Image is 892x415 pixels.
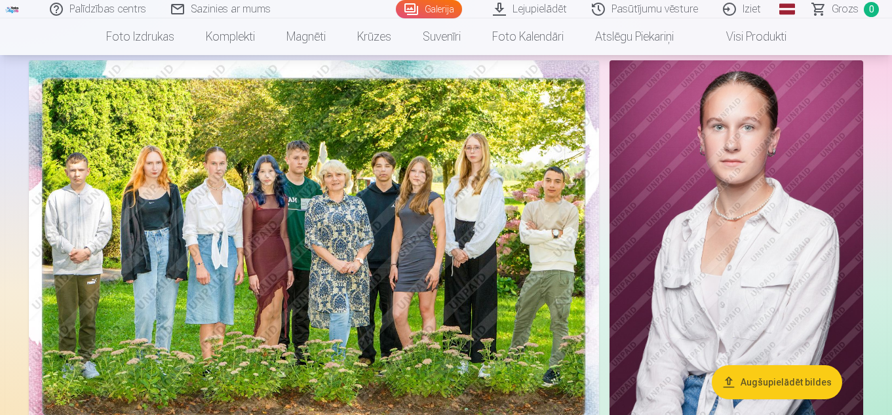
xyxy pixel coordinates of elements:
[476,18,579,55] a: Foto kalendāri
[579,18,689,55] a: Atslēgu piekariņi
[341,18,407,55] a: Krūzes
[271,18,341,55] a: Magnēti
[832,1,859,17] span: Grozs
[5,5,20,13] img: /fa1
[190,18,271,55] a: Komplekti
[689,18,802,55] a: Visi produkti
[712,365,842,399] button: Augšupielādēt bildes
[407,18,476,55] a: Suvenīri
[90,18,190,55] a: Foto izdrukas
[864,2,879,17] span: 0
